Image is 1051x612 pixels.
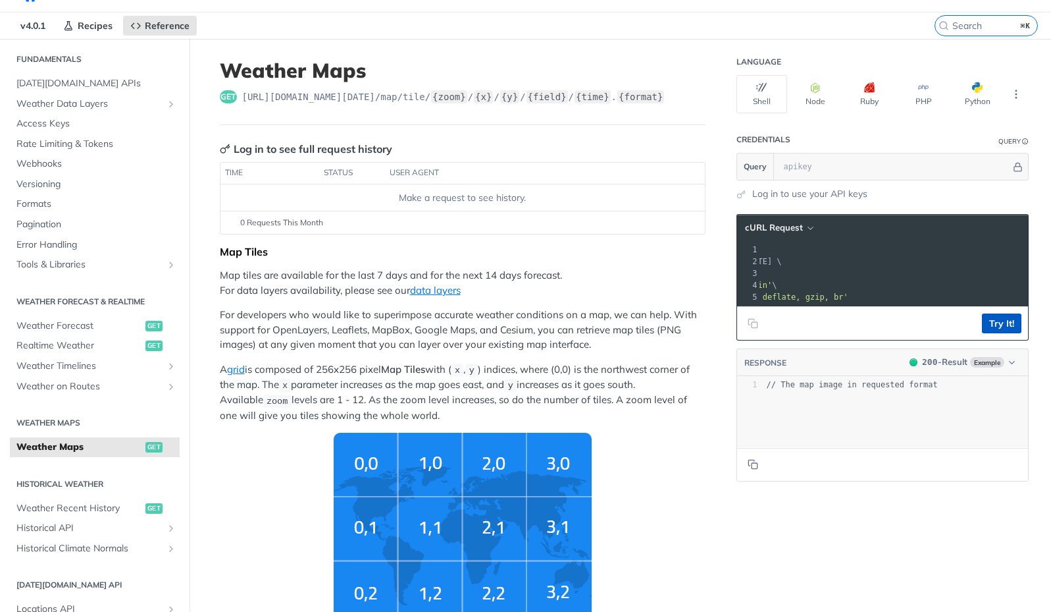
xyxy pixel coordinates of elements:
h2: [DATE][DOMAIN_NAME] API [10,579,180,591]
button: Python [952,75,1003,113]
label: {y} [500,90,519,103]
div: Credentials [736,134,790,145]
button: PHP [898,75,949,113]
button: Show subpages for Tools & Libraries [166,260,176,270]
a: Weather Mapsget [10,437,180,457]
label: {x} [474,90,493,103]
span: 0 Requests This Month [240,217,323,229]
strong: Map Tiles [381,363,425,376]
button: Copy to clipboard [744,455,762,474]
span: x [282,381,288,391]
span: Weather Timelines [16,360,163,373]
span: Rate Limiting & Tokens [16,138,176,151]
button: Node [790,75,841,113]
span: Weather Recent History [16,502,142,515]
span: get [145,321,163,331]
span: Webhooks [16,157,176,171]
button: Query [737,153,774,180]
span: y [469,366,474,376]
div: Map Tiles [220,245,705,258]
button: Try It! [982,314,1021,333]
a: Weather TimelinesShow subpages for Weather Timelines [10,356,180,376]
span: Formats [16,198,176,211]
a: Tools & LibrariesShow subpages for Tools & Libraries [10,255,180,275]
th: user agent [385,163,679,184]
div: 2 [737,256,759,267]
p: For developers who would like to superimpose accurate weather conditions on a map, we can help. W... [220,308,705,352]
span: Versioning [16,178,176,191]
kbd: ⌘K [1017,19,1034,32]
div: 3 [737,267,759,279]
span: Pagination [16,218,176,231]
th: time [220,163,319,184]
div: 5 [737,291,759,303]
div: 1 [737,244,759,256]
button: RESPONSE [744,356,787,370]
span: Weather on Routes [16,380,163,393]
label: {format} [617,90,664,103]
span: Tools & Libraries [16,258,163,271]
svg: More ellipsis [1010,88,1022,100]
span: [DATE][DOMAIN_NAME] APIs [16,77,176,90]
span: get [220,90,237,103]
div: 4 [737,279,759,291]
span: Weather Maps [16,441,142,454]
a: Recipes [56,16,120,36]
a: Access Keys [10,114,180,134]
a: Reference [123,16,197,36]
svg: Key [220,144,230,154]
span: Query [744,161,767,173]
a: [DATE][DOMAIN_NAME] APIs [10,74,180,94]
span: zoom [267,396,288,406]
div: QueryInformation [998,136,1029,146]
span: Historical Climate Normals [16,542,163,555]
span: // The map image in requested format [767,380,938,389]
a: data layers [410,284,461,296]
h1: Weather Maps [220,59,705,82]
h2: Fundamentals [10,53,180,65]
button: Show subpages for Weather Timelines [166,361,176,372]
button: More Languages [1006,84,1026,104]
a: Formats [10,194,180,214]
span: 'accept-encoding: deflate, gzip, br' [677,292,848,302]
a: Rate Limiting & Tokens [10,134,180,154]
div: - Result [922,356,967,369]
div: Query [998,136,1021,146]
span: Reference [145,20,190,32]
p: Map tiles are available for the last 7 days and for the next 14 days forecast. For data layers av... [220,268,705,298]
div: 1 [737,379,757,391]
a: Historical Climate NormalsShow subpages for Historical Climate Normals [10,539,180,559]
a: Pagination [10,215,180,235]
p: A is composed of 256x256 pixel with ( , ) indices, where (0,0) is the northwest corner of the map... [220,362,705,423]
a: Error Handling [10,235,180,255]
span: Recipes [78,20,113,32]
h2: Weather Maps [10,417,180,429]
div: Log in to see full request history [220,141,392,157]
button: Hide [1011,160,1025,173]
span: Weather Forecast [16,320,142,333]
span: 200 [922,357,937,367]
button: Ruby [844,75,895,113]
span: cURL Request [745,222,803,233]
span: Error Handling [16,238,176,252]
a: Webhooks [10,154,180,174]
span: v4.0.1 [13,16,53,36]
a: Weather Forecastget [10,316,180,336]
span: get [145,503,163,514]
h2: Weather Forecast & realtime [10,296,180,308]
span: https://api.tomorrow.io/v4/map/tile/{zoom}/{x}/{y}/{field}/{time}.{format} [242,90,665,103]
span: Access Keys [16,117,176,130]
a: Historical APIShow subpages for Historical API [10,518,180,538]
a: Log in to use your API keys [752,187,867,201]
div: Language [736,57,781,67]
label: {zoom} [431,90,467,103]
button: Show subpages for Weather Data Layers [166,99,176,109]
label: {time} [575,90,611,103]
span: Example [970,357,1004,368]
a: Versioning [10,175,180,194]
a: Weather Data LayersShow subpages for Weather Data Layers [10,94,180,114]
button: 200200-ResultExample [903,356,1021,369]
button: Copy to clipboard [744,314,762,333]
input: apikey [777,153,1011,180]
a: Realtime Weatherget [10,336,180,356]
